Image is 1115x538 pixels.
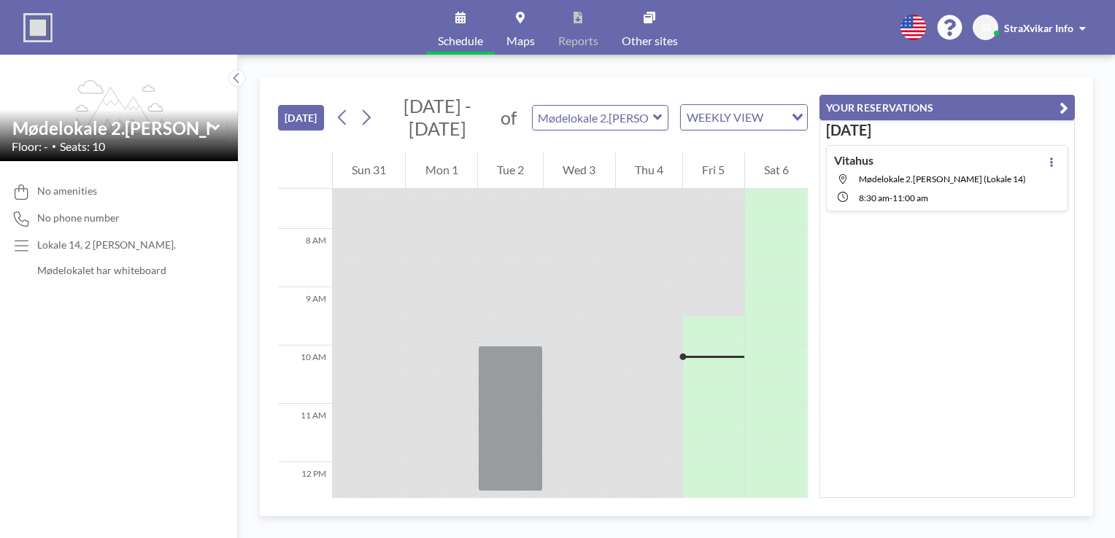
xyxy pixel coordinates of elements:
span: Reports [558,35,598,47]
div: 10 AM [278,346,332,404]
span: 11:00 AM [892,192,928,203]
input: Search for option [768,108,783,127]
span: Seats: 10 [60,139,105,154]
div: 11 AM [278,404,332,462]
span: Floor: - [12,139,48,154]
img: organization-logo [23,13,53,42]
span: - [890,192,892,203]
div: Tue 2 [478,152,543,189]
div: Sat 6 [745,152,808,189]
button: YOUR RESERVATIONS [819,95,1075,120]
p: Lokale 14, 2 [PERSON_NAME]. [37,238,176,252]
div: Search for option [681,105,807,130]
p: Mødelokalet har whiteboard [37,264,176,277]
div: 12 PM [278,462,332,521]
span: Other sites [622,35,678,47]
span: Maps [506,35,535,47]
div: 9 AM [278,287,332,346]
h3: [DATE] [826,121,1068,139]
span: No amenities [37,184,97,198]
h4: Vitahus [834,153,873,168]
span: WEEKLY VIEW [684,108,766,127]
div: Sun 31 [333,152,405,189]
div: Thu 4 [616,152,682,189]
span: Schedule [438,35,483,47]
span: Mødelokale 2.sal (Lokale 14) [859,174,1026,184]
input: Mødelokale 2.sal (Lokale 14) [533,106,653,130]
span: of [501,106,517,129]
span: 8:30 AM [859,192,890,203]
div: Wed 3 [544,152,614,189]
span: [DATE] - [DATE] [404,95,471,139]
span: No phone number [37,211,120,225]
span: StraXvikar Info [1004,22,1073,34]
div: Mon 1 [406,152,477,189]
button: [DATE] [278,105,324,130]
div: 8 AM [278,229,332,287]
input: Mødelokale 2.sal (Lokale 14) [12,117,211,139]
div: 7 AM [278,171,332,229]
div: Fri 5 [683,152,744,189]
span: • [52,141,56,151]
span: SI [981,21,990,34]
